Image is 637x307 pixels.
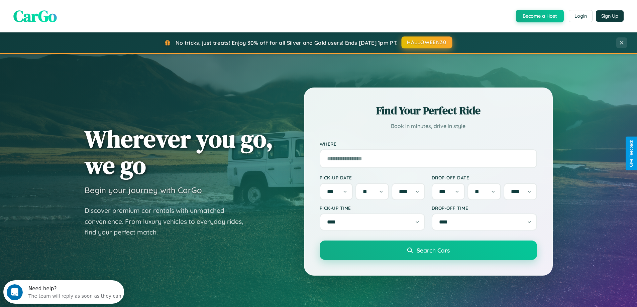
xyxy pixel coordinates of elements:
[25,11,118,18] div: The team will reply as soon as they can
[25,6,118,11] div: Need help?
[85,185,202,195] h3: Begin your journey with CarGo
[432,205,537,211] label: Drop-off Time
[176,39,398,46] span: No tricks, just treats! Enjoy 30% off for all Silver and Gold users! Ends [DATE] 1pm PT.
[320,141,537,147] label: Where
[320,103,537,118] h2: Find Your Perfect Ride
[320,121,537,131] p: Book in minutes, drive in style
[417,247,450,254] span: Search Cars
[402,36,452,48] button: HALLOWEEN30
[569,10,593,22] button: Login
[596,10,624,22] button: Sign Up
[3,280,124,304] iframe: Intercom live chat discovery launcher
[320,241,537,260] button: Search Cars
[320,175,425,180] label: Pick-up Date
[3,3,124,21] div: Open Intercom Messenger
[13,5,57,27] span: CarGo
[85,205,252,238] p: Discover premium car rentals with unmatched convenience. From luxury vehicles to everyday rides, ...
[432,175,537,180] label: Drop-off Date
[629,140,634,167] div: Give Feedback
[516,10,564,22] button: Become a Host
[7,284,23,300] iframe: Intercom live chat
[320,205,425,211] label: Pick-up Time
[85,126,273,178] h1: Wherever you go, we go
